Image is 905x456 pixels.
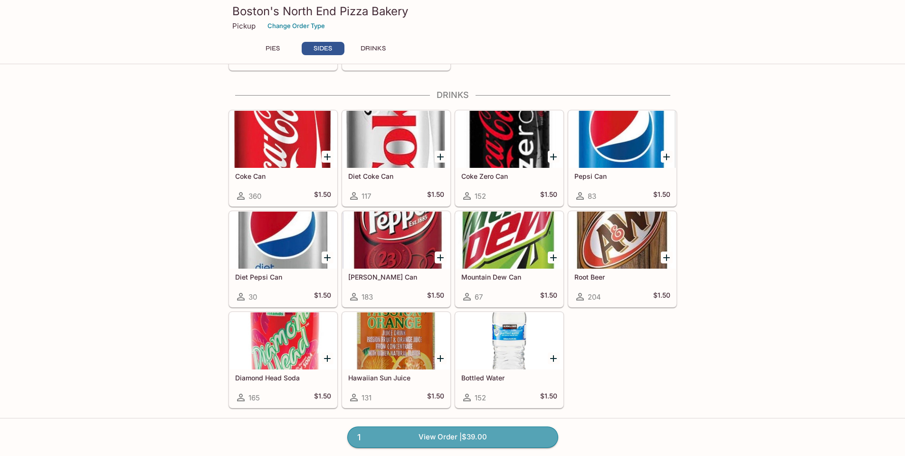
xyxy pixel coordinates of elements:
[302,42,344,55] button: SIDES
[456,212,563,269] div: Mountain Dew Can
[235,172,331,180] h5: Coke Can
[653,291,670,302] h5: $1.50
[568,110,676,206] a: Pepsi Can83$1.50
[661,252,673,263] button: Add Root Beer
[314,291,331,302] h5: $1.50
[263,19,329,33] button: Change Order Type
[322,252,333,263] button: Add Diet Pepsi Can
[475,292,483,301] span: 67
[661,151,673,163] button: Add Pepsi Can
[461,172,557,180] h5: Coke Zero Can
[455,110,563,206] a: Coke Zero Can152$1.50
[235,374,331,382] h5: Diamond Head Soda
[229,110,337,206] a: Coke Can360$1.50
[322,151,333,163] button: Add Coke Can
[540,190,557,202] h5: $1.50
[475,393,486,402] span: 152
[548,252,560,263] button: Add Mountain Dew Can
[456,111,563,168] div: Coke Zero Can
[362,393,372,402] span: 131
[427,291,444,302] h5: $1.50
[574,172,670,180] h5: Pepsi Can
[435,252,447,263] button: Add Dr. Pepper Can
[435,151,447,163] button: Add Diet Coke Can
[362,192,371,201] span: 117
[235,273,331,281] h5: Diet Pepsi Can
[574,273,670,281] h5: Root Beer
[475,192,486,201] span: 152
[232,21,256,30] p: Pickup
[540,291,557,302] h5: $1.50
[251,42,294,55] button: PIES
[248,393,260,402] span: 165
[322,352,333,364] button: Add Diamond Head Soda
[347,427,558,447] a: 1View Order |$39.00
[461,273,557,281] h5: Mountain Dew Can
[229,312,337,408] a: Diamond Head Soda165$1.50
[461,374,557,382] h5: Bottled Water
[348,172,444,180] h5: Diet Coke Can
[568,211,676,307] a: Root Beer204$1.50
[548,151,560,163] button: Add Coke Zero Can
[229,211,337,307] a: Diet Pepsi Can30$1.50
[352,431,366,444] span: 1
[653,190,670,202] h5: $1.50
[348,273,444,281] h5: [PERSON_NAME] Can
[343,212,450,269] div: Dr. Pepper Can
[548,352,560,364] button: Add Bottled Water
[348,374,444,382] h5: Hawaiian Sun Juice
[569,212,676,269] div: Root Beer
[455,312,563,408] a: Bottled Water152$1.50
[540,392,557,403] h5: $1.50
[229,111,337,168] div: Coke Can
[232,4,673,19] h3: Boston's North End Pizza Bakery
[427,190,444,202] h5: $1.50
[456,312,563,369] div: Bottled Water
[588,292,601,301] span: 204
[229,90,677,100] h4: DRINKS
[342,312,450,408] a: Hawaiian Sun Juice131$1.50
[314,190,331,202] h5: $1.50
[455,211,563,307] a: Mountain Dew Can67$1.50
[248,192,261,201] span: 360
[343,312,450,369] div: Hawaiian Sun Juice
[427,392,444,403] h5: $1.50
[343,111,450,168] div: Diet Coke Can
[229,212,337,269] div: Diet Pepsi Can
[435,352,447,364] button: Add Hawaiian Sun Juice
[342,110,450,206] a: Diet Coke Can117$1.50
[248,292,257,301] span: 30
[342,211,450,307] a: [PERSON_NAME] Can183$1.50
[229,312,337,369] div: Diamond Head Soda
[588,192,596,201] span: 83
[352,42,395,55] button: DRINKS
[314,392,331,403] h5: $1.50
[569,111,676,168] div: Pepsi Can
[362,292,373,301] span: 183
